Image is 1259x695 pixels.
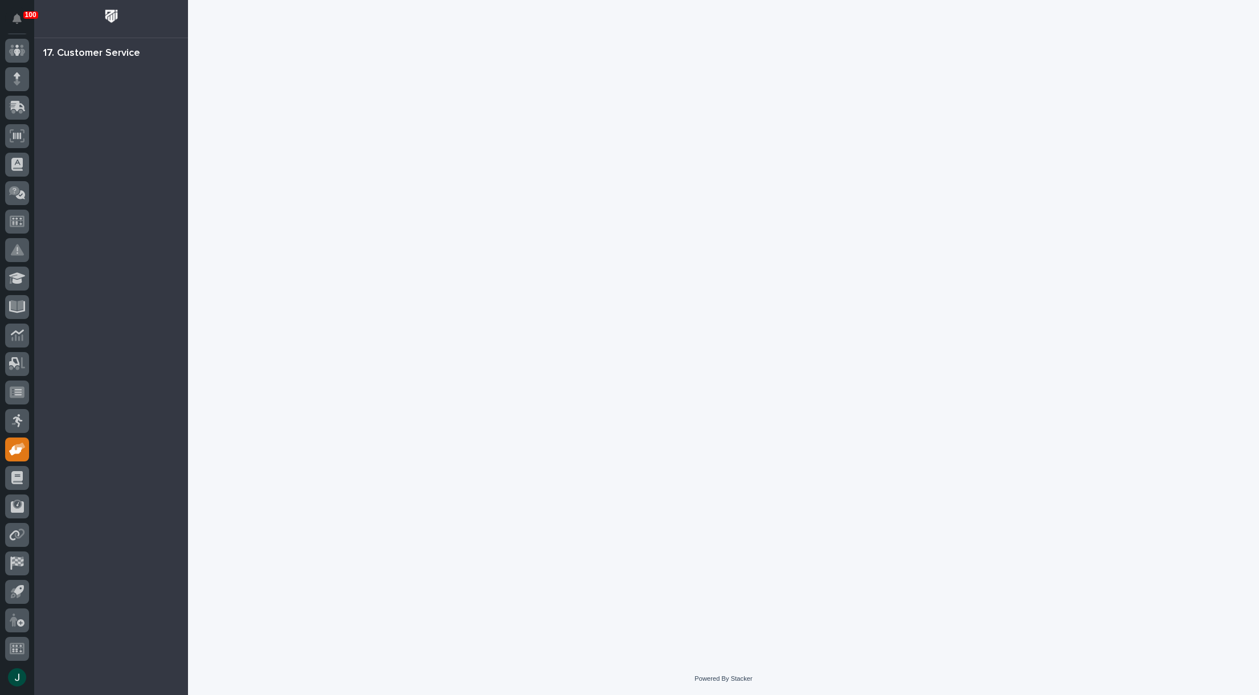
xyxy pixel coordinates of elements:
img: Workspace Logo [101,6,122,27]
button: Notifications [5,7,29,31]
div: Notifications100 [14,14,29,32]
div: 17. Customer Service [43,47,140,60]
a: Powered By Stacker [694,675,752,682]
p: 100 [25,11,36,19]
button: users-avatar [5,665,29,689]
